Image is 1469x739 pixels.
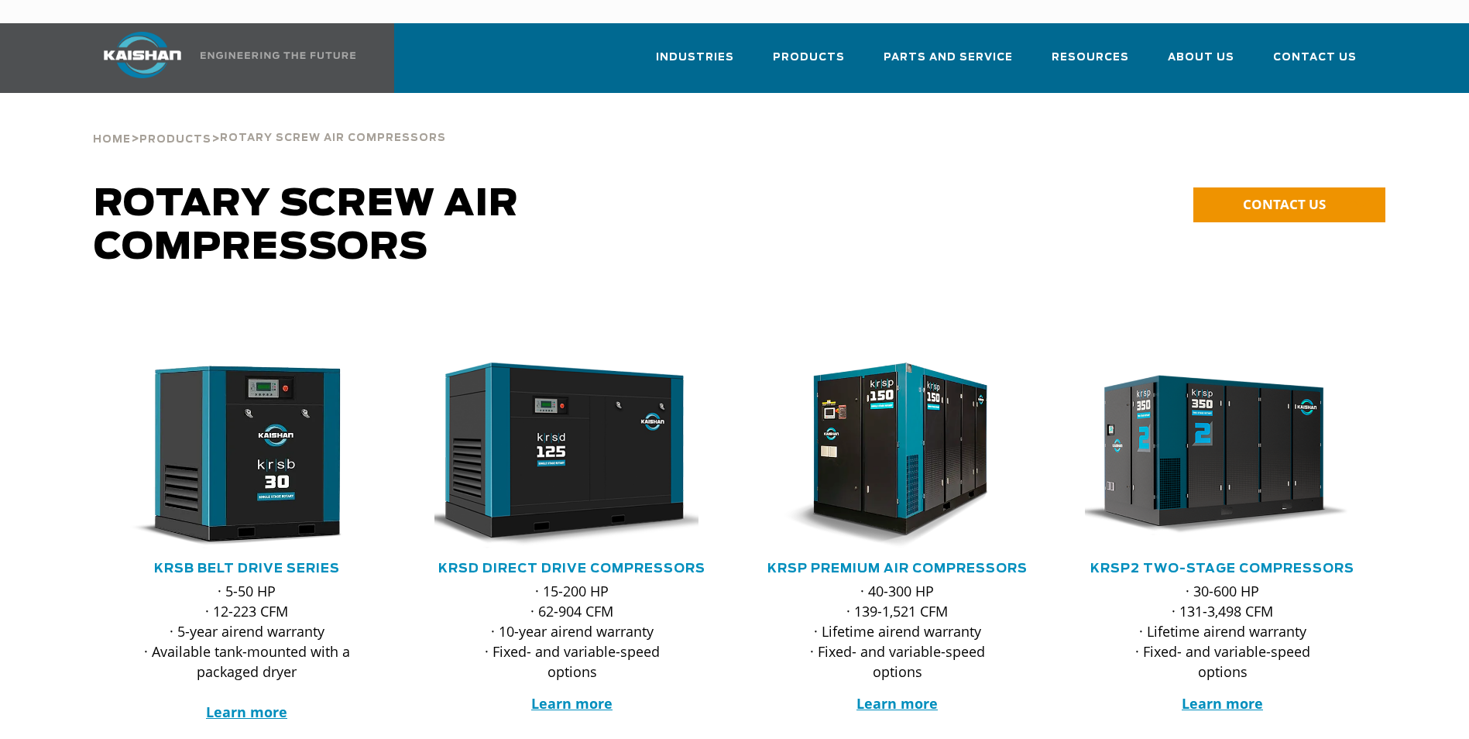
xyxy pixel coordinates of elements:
div: krsb30 [109,363,385,548]
a: KRSP Premium Air Compressors [767,562,1028,575]
a: Learn more [1182,694,1263,713]
p: · 5-50 HP · 12-223 CFM · 5-year airend warranty · Available tank-mounted with a packaged dryer [140,581,354,722]
img: Engineering the future [201,52,355,59]
span: Products [773,49,845,67]
a: Products [139,132,211,146]
img: krsd125 [423,363,698,548]
a: Learn more [531,694,613,713]
span: Contact Us [1273,49,1357,67]
a: Learn more [206,703,287,721]
a: Kaishan USA [84,23,359,93]
span: Rotary Screw Air Compressors [220,133,446,143]
img: krsp350 [1073,363,1349,548]
p: · 40-300 HP · 139-1,521 CFM · Lifetime airend warranty · Fixed- and variable-speed options [791,581,1004,682]
a: KRSD Direct Drive Compressors [438,562,705,575]
div: krsp350 [1085,363,1361,548]
span: Industries [656,49,734,67]
img: krsp150 [748,363,1024,548]
img: kaishan logo [84,32,201,78]
a: About Us [1168,37,1234,90]
a: Home [93,132,131,146]
div: > > [93,93,446,152]
span: About Us [1168,49,1234,67]
span: Rotary Screw Air Compressors [94,186,519,266]
a: Contact Us [1273,37,1357,90]
a: Products [773,37,845,90]
a: CONTACT US [1193,187,1385,222]
p: · 30-600 HP · 131-3,498 CFM · Lifetime airend warranty · Fixed- and variable-speed options [1116,581,1330,682]
span: Parts and Service [884,49,1013,67]
a: Parts and Service [884,37,1013,90]
div: krsd125 [434,363,710,548]
div: krsp150 [760,363,1035,548]
span: Products [139,135,211,145]
span: Resources [1052,49,1129,67]
a: Resources [1052,37,1129,90]
a: KRSB Belt Drive Series [154,562,340,575]
span: Home [93,135,131,145]
a: Industries [656,37,734,90]
a: Learn more [856,694,938,713]
a: KRSP2 Two-Stage Compressors [1090,562,1354,575]
span: CONTACT US [1243,195,1326,213]
img: krsb30 [98,363,373,548]
p: · 15-200 HP · 62-904 CFM · 10-year airend warranty · Fixed- and variable-speed options [465,581,679,682]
